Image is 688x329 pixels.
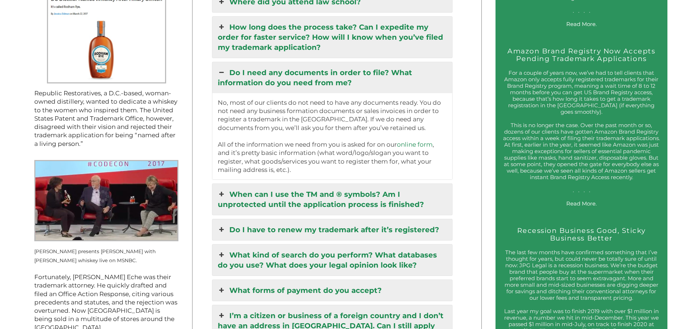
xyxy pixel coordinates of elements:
div: Do I need any documents in order to file? What information do you need from me? [212,93,453,179]
a: Do I need any documents in order to file? What information do you need from me? [212,62,453,93]
a: Recession Business Good, Sticky Business Better [517,226,646,242]
a: Do I have to renew my trademark after it’s registered? [212,219,453,240]
p: Republic Restoratives, a D.C.-based, woman-owned distillery, wanted to dedicate a whiskey to the ... [34,89,178,148]
a: Amazon Brand Registry Now Accepts Pending Trademark Applications [507,47,655,63]
p: For a couple of years now, we’ve had to tell clients that Amazon only accepts fully registered tr... [502,70,661,115]
p: The last few months have confirmed something that I’ve thought for years, but could never be tota... [502,249,661,301]
a: What forms of payment do you accept? [212,280,453,301]
small: [PERSON_NAME] presents [PERSON_NAME] with [PERSON_NAME] whiskey live on MSNBC. [34,248,156,263]
a: How long does the process take? Can I expedite my order for faster service? How will I know when ... [212,17,453,58]
a: online form [397,141,433,148]
img: Kara Swisher presents Hillary Clinton with Rodham Rye live on MSNBC. [34,160,178,241]
p: This is no longer the case. Over the past month or so, dozens of our clients have gotten Amazon B... [502,122,661,194]
a: Read More. [566,200,597,207]
a: What kind of search do you perform? What databases do you use? What does your legal opinion look ... [212,244,453,276]
p: No, most of our clients do not need to have any documents ready. You do not need any business for... [218,99,447,174]
a: When can I use the TM and ® symbols? Am I unprotected until the application process is finished? [212,184,453,215]
a: Read More. [566,21,597,27]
